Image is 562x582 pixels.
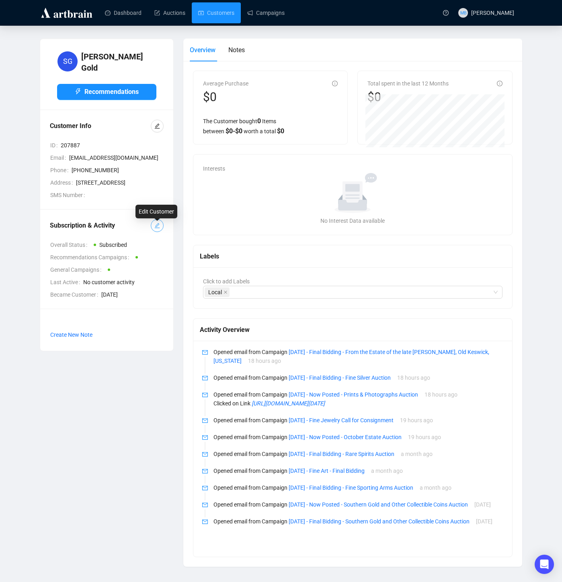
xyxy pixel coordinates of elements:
[50,253,132,262] span: Recommendations Campaigns
[50,191,88,199] span: SMS Number
[202,392,208,398] span: mail
[248,358,281,364] span: 18 hours ago
[289,468,365,474] a: [DATE] - Fine Art - Final Bidding
[476,518,492,525] span: [DATE]
[202,502,208,508] span: mail
[213,450,503,458] p: Opened email from Campaign
[50,166,72,175] span: Phone
[101,290,164,299] span: [DATE]
[289,501,468,508] a: [DATE] - Now Posted - Southern Gold and Other Collectible Coins Auction
[367,80,449,87] span: Total spent in the last 12 Months
[202,519,208,525] span: mail
[57,84,156,100] button: Recommendations
[190,46,215,54] span: Overview
[40,6,94,19] img: logo
[154,123,160,129] span: edit
[497,81,503,86] span: info-circle
[50,178,76,187] span: Address
[224,290,228,294] span: close
[99,242,127,248] span: Subscribed
[84,87,139,97] span: Recommendations
[289,417,394,423] a: [DATE] - Fine Jewelry Call for Consignment
[213,373,503,382] p: Opened email from Campaign
[460,9,466,16] span: MB
[202,350,208,355] span: mail
[202,468,208,474] span: mail
[83,278,164,287] span: No customer activity
[425,391,457,398] span: 18 hours ago
[213,399,503,408] p: Clicked on
[50,290,101,299] span: Became Customer
[61,141,164,150] span: 207887
[69,153,164,162] span: [EMAIL_ADDRESS][DOMAIN_NAME]
[198,2,234,23] a: Customers
[50,240,90,249] span: Overall Status
[228,46,245,54] span: Notes
[72,166,164,175] span: [PHONE_NUMBER]
[81,51,156,73] h4: [PERSON_NAME] Gold
[202,375,208,381] span: mail
[202,485,208,491] span: mail
[135,205,177,218] div: Edit Customer
[50,265,105,274] span: General Campaigns
[474,501,491,508] span: [DATE]
[535,555,554,574] div: Open Intercom Messenger
[397,374,430,381] span: 18 hours ago
[443,10,449,16] span: question-circle
[213,483,503,492] p: Opened email from Campaign
[154,223,160,228] span: edit
[239,400,325,407] span: Link
[401,451,433,457] span: a month ago
[206,216,499,225] div: No Interest Data available
[289,518,470,525] a: [DATE] - Final Bidding - Southern Gold and Other Collectible Coins Auction
[213,500,503,509] p: Opened email from Campaign
[213,433,503,442] p: Opened email from Campaign
[50,141,61,150] span: ID
[213,348,503,365] p: Opened email from Campaign
[408,434,441,440] span: 19 hours ago
[332,81,338,86] span: info-circle
[277,127,284,135] span: $ 0
[367,90,449,105] div: $0
[400,417,433,423] span: 19 hours ago
[213,416,503,425] p: Opened email from Campaign
[203,116,338,136] div: The Customer bought Items between worth a total
[76,178,164,187] span: [STREET_ADDRESS]
[289,391,418,398] a: [DATE] - Now Posted - Prints & Photographs Auction
[203,165,225,172] span: Interests
[154,2,185,23] a: Auctions
[471,10,514,16] span: [PERSON_NAME]
[289,434,402,440] a: [DATE] - Now Posted - October Estate Auction
[202,452,208,457] span: mail
[371,468,403,474] span: a month ago
[63,56,72,67] span: SG
[50,121,151,131] div: Customer Info
[257,117,261,125] span: 0
[105,2,142,23] a: Dashboard
[203,80,248,87] span: Average Purchase
[50,153,69,162] span: Email
[420,484,451,491] span: a month ago
[202,435,208,440] span: mail
[289,484,413,491] a: [DATE] - Final Bidding - Fine Sporting Arms Auction
[200,325,506,335] div: Activity Overview
[208,288,222,297] span: Local
[289,374,391,381] a: [DATE] - Final Bidding - Fine Silver Auction
[75,88,81,95] span: thunderbolt
[202,418,208,423] span: mail
[203,90,248,105] div: $0
[289,451,394,457] a: [DATE] - Final Bidding - Rare Spirits Auction
[50,328,93,341] button: Create New Note
[252,400,325,407] a: [URL][DOMAIN_NAME][DATE]
[50,332,92,338] span: Create New Note
[200,251,506,261] div: Labels
[247,2,285,23] a: Campaigns
[50,221,151,230] div: Subscription & Activity
[50,278,83,287] span: Last Active
[226,127,242,135] span: $ 0 - $ 0
[203,278,250,285] span: Click to add Labels
[205,287,230,297] span: Local
[213,349,489,364] a: [DATE] - Final Bidding - From the Estate of the late [PERSON_NAME], Old Keswick, [US_STATE]
[213,466,503,475] p: Opened email from Campaign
